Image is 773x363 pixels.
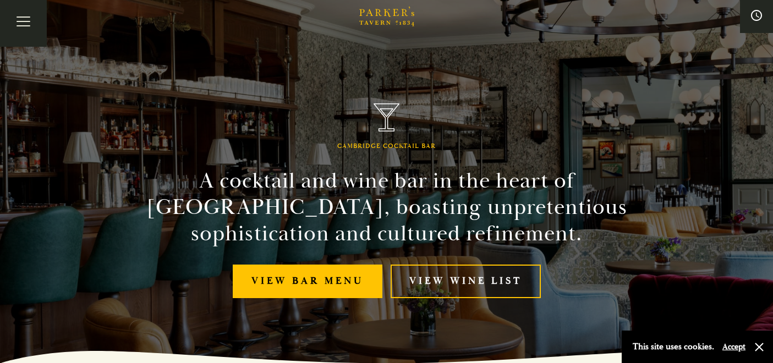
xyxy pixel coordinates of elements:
[374,103,400,131] img: Parker's Tavern Brasserie Cambridge
[233,265,382,298] a: View bar menu
[391,265,541,298] a: View Wine List
[633,339,714,355] p: This site uses cookies.
[754,342,765,353] button: Close and accept
[136,168,638,247] h2: A cocktail and wine bar in the heart of [GEOGRAPHIC_DATA], boasting unpretentious sophistication ...
[722,342,745,352] button: Accept
[337,142,436,150] h1: Cambridge Cocktail Bar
